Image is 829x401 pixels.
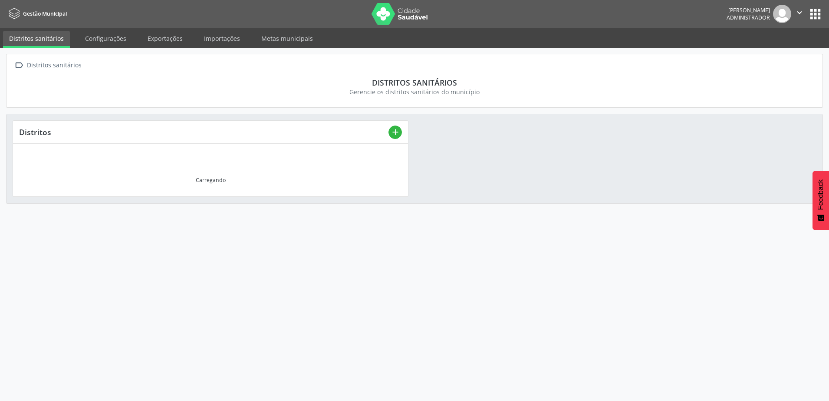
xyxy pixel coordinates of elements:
[255,31,319,46] a: Metas municipais
[25,59,83,72] div: Distritos sanitários
[773,5,791,23] img: img
[79,31,132,46] a: Configurações
[795,8,804,17] i: 
[808,7,823,22] button: apps
[388,126,402,139] button: add
[198,31,246,46] a: Importações
[19,127,388,137] div: Distritos
[196,176,226,184] div: Carregando
[727,7,770,14] div: [PERSON_NAME]
[23,10,67,17] span: Gestão Municipal
[813,171,829,230] button: Feedback - Mostrar pesquisa
[13,59,83,72] a:  Distritos sanitários
[19,87,810,96] div: Gerencie os distritos sanitários do município
[6,7,67,21] a: Gestão Municipal
[727,14,770,21] span: Administrador
[13,59,25,72] i: 
[791,5,808,23] button: 
[3,31,70,48] a: Distritos sanitários
[19,78,810,87] div: Distritos sanitários
[391,127,400,137] i: add
[817,179,825,210] span: Feedback
[141,31,189,46] a: Exportações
